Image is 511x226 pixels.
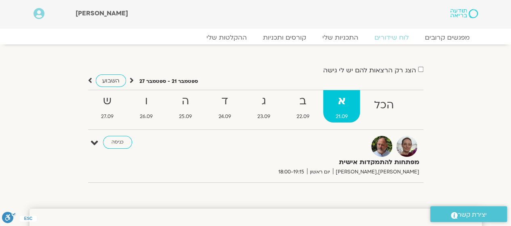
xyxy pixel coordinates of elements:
[430,206,507,222] a: יצירת קשר
[245,92,282,110] strong: ג
[275,168,307,176] span: 18:00-19:15
[128,112,165,121] span: 26.09
[221,157,419,168] strong: מפתחות להתמקדות אישית
[206,112,243,121] span: 24.09
[417,34,478,42] a: מפגשים קרובים
[284,90,322,123] a: ב22.09
[323,112,360,121] span: 21.09
[76,9,128,18] span: [PERSON_NAME]
[245,90,282,123] a: ג23.09
[284,92,322,110] strong: ב
[323,67,416,74] label: הצג רק הרצאות להם יש לי גישה
[362,96,406,114] strong: הכל
[167,112,204,121] span: 25.09
[167,90,204,123] a: ה25.09
[128,90,165,123] a: ו26.09
[323,92,360,110] strong: א
[34,34,478,42] nav: Menu
[89,92,126,110] strong: ש
[89,90,126,123] a: ש27.09
[323,90,360,123] a: א21.09
[362,90,406,123] a: הכל
[307,168,333,176] span: יום ראשון
[206,90,243,123] a: ד24.09
[102,77,120,84] span: השבוע
[167,92,204,110] strong: ה
[333,168,419,176] span: [PERSON_NAME],[PERSON_NAME]
[128,92,165,110] strong: ו
[103,136,132,149] a: כניסה
[245,112,282,121] span: 23.09
[366,34,417,42] a: לוח שידורים
[314,34,366,42] a: התכניות שלי
[458,209,487,220] span: יצירת קשר
[198,34,255,42] a: ההקלטות שלי
[255,34,314,42] a: קורסים ותכניות
[206,92,243,110] strong: ד
[89,112,126,121] span: 27.09
[96,74,126,87] a: השבוע
[284,112,322,121] span: 22.09
[139,77,198,86] p: ספטמבר 21 - ספטמבר 27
